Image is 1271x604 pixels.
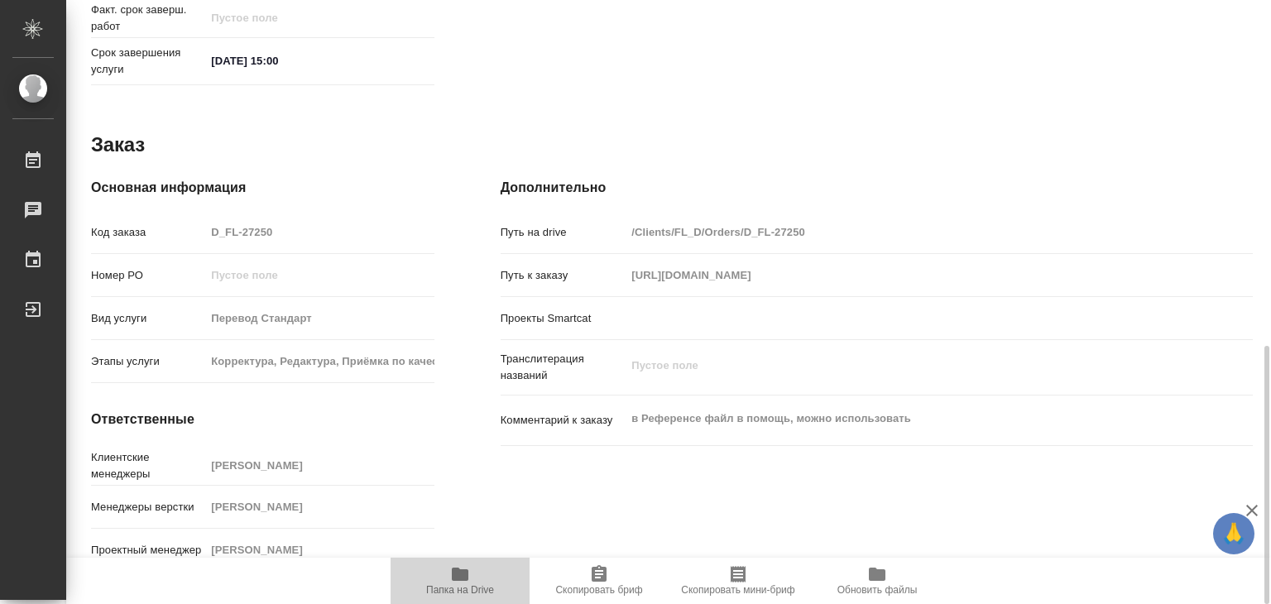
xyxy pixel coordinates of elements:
p: Факт. срок заверш. работ [91,2,205,35]
button: 🙏 [1213,513,1254,554]
h2: Заказ [91,132,145,158]
p: Проекты Smartcat [501,310,626,327]
button: Скопировать бриф [530,558,669,604]
button: Обновить файлы [808,558,947,604]
h4: Ответственные [91,410,434,429]
p: Путь на drive [501,224,626,241]
p: Комментарий к заказу [501,412,626,429]
h4: Дополнительно [501,178,1253,198]
textarea: в Референсе файл в помощь, можно использовать [626,405,1190,433]
span: Папка на Drive [426,584,494,596]
p: Номер РО [91,267,205,284]
p: Клиентские менеджеры [91,449,205,482]
span: 🙏 [1220,516,1248,551]
input: Пустое поле [205,306,434,330]
h4: Основная информация [91,178,434,198]
p: Транслитерация названий [501,351,626,384]
input: Пустое поле [205,349,434,373]
input: Пустое поле [205,495,434,519]
p: Путь к заказу [501,267,626,284]
button: Папка на Drive [391,558,530,604]
input: Пустое поле [205,220,434,244]
p: Вид услуги [91,310,205,327]
p: Проектный менеджер [91,542,205,558]
input: Пустое поле [626,263,1190,287]
input: Пустое поле [205,453,434,477]
input: ✎ Введи что-нибудь [205,49,350,73]
input: Пустое поле [205,6,350,30]
p: Менеджеры верстки [91,499,205,515]
p: Код заказа [91,224,205,241]
p: Этапы услуги [91,353,205,370]
span: Обновить файлы [837,584,918,596]
span: Скопировать бриф [555,584,642,596]
button: Скопировать мини-бриф [669,558,808,604]
input: Пустое поле [205,263,434,287]
span: Скопировать мини-бриф [681,584,794,596]
input: Пустое поле [626,220,1190,244]
input: Пустое поле [205,538,434,562]
p: Срок завершения услуги [91,45,205,78]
